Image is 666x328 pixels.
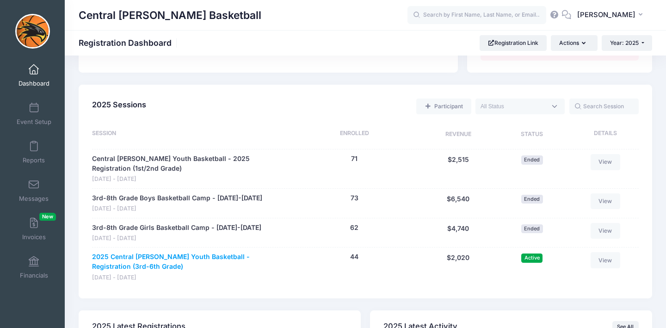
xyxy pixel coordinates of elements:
[79,5,261,26] h1: Central [PERSON_NAME] Basketball
[22,233,46,241] span: Invoices
[12,251,56,284] a: Financials
[420,129,496,140] div: Revenue
[610,39,639,46] span: Year: 2025
[20,272,48,279] span: Financials
[92,100,146,109] span: 2025 Sessions
[23,156,45,164] span: Reports
[571,5,652,26] button: [PERSON_NAME]
[420,223,496,243] div: $4,740
[12,136,56,168] a: Reports
[521,254,543,262] span: Active
[521,224,543,233] span: Ended
[12,98,56,130] a: Event Setup
[17,118,51,126] span: Event Setup
[569,99,639,114] input: Search Session
[591,252,620,268] a: View
[551,35,597,51] button: Actions
[12,213,56,245] a: InvoicesNew
[92,273,284,282] span: [DATE] - [DATE]
[420,193,496,213] div: $6,540
[350,223,358,233] button: 62
[481,102,546,111] textarea: Search
[420,252,496,282] div: $2,020
[92,234,261,243] span: [DATE] - [DATE]
[12,59,56,92] a: Dashboard
[497,129,568,140] div: Status
[92,129,289,140] div: Session
[350,252,358,262] button: 44
[92,193,262,203] a: 3rd-8th Grade Boys Basketball Camp - [DATE]-[DATE]
[577,10,635,20] span: [PERSON_NAME]
[591,154,620,170] a: View
[567,129,639,140] div: Details
[12,174,56,207] a: Messages
[351,193,358,203] button: 73
[92,223,261,233] a: 3rd-8th Grade Girls Basketball Camp - [DATE]-[DATE]
[591,193,620,209] a: View
[521,155,543,164] span: Ended
[18,80,49,87] span: Dashboard
[19,195,49,203] span: Messages
[416,99,471,114] a: Add a new manual registration
[351,154,358,164] button: 71
[92,175,284,184] span: [DATE] - [DATE]
[521,195,543,204] span: Ended
[289,129,420,140] div: Enrolled
[92,154,284,173] a: Central [PERSON_NAME] Youth Basketball - 2025 Registration (1st/2nd Grade)
[15,14,50,49] img: Central Lee Basketball
[39,213,56,221] span: New
[79,38,179,48] h1: Registration Dashboard
[92,252,284,272] a: 2025 Central [PERSON_NAME] Youth Basketball - Registration (3rd-6th Grade)
[407,6,546,25] input: Search by First Name, Last Name, or Email...
[420,154,496,184] div: $2,515
[591,223,620,239] a: View
[602,35,652,51] button: Year: 2025
[480,35,547,51] a: Registration Link
[92,204,262,213] span: [DATE] - [DATE]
